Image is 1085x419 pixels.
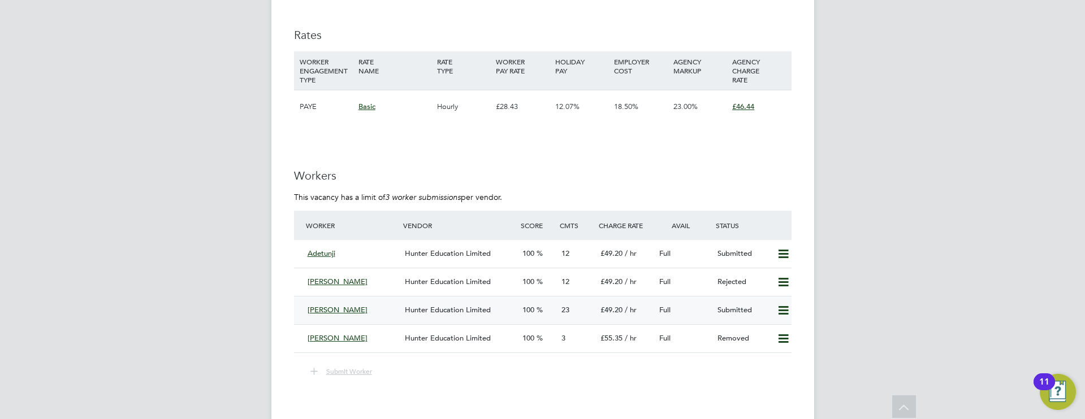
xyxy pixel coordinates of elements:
span: [PERSON_NAME] [308,277,368,286]
button: Submit Worker [302,364,381,379]
span: Full [659,248,671,258]
span: / hr [625,333,637,343]
span: [PERSON_NAME] [308,305,368,315]
h3: Rates [294,28,792,42]
span: £55.35 [600,333,623,343]
div: PAYE [297,90,356,123]
div: Status [713,215,791,235]
div: HOLIDAY PAY [552,51,611,81]
span: / hr [625,277,637,286]
span: 3 [561,333,565,343]
div: Rejected [713,273,772,291]
div: Score [518,215,557,235]
div: Cmts [557,215,596,235]
span: 100 [522,333,534,343]
div: Vendor [400,215,517,235]
span: 12.07% [555,102,580,111]
div: 11 [1039,382,1049,396]
span: £46.44 [732,102,754,111]
span: / hr [625,305,637,315]
div: Charge Rate [596,215,655,235]
span: 23.00% [673,102,698,111]
span: 12 [561,277,569,286]
div: Hourly [434,90,493,123]
div: Avail [655,215,714,235]
span: Hunter Education Limited [405,277,491,286]
span: £49.20 [600,305,623,315]
div: Worker [303,215,401,235]
span: 100 [522,305,534,315]
span: Hunter Education Limited [405,248,491,258]
span: [PERSON_NAME] [308,333,368,343]
div: WORKER PAY RATE [493,51,552,81]
span: £49.20 [600,277,623,286]
div: WORKER ENGAGEMENT TYPE [297,51,356,90]
span: Adetunji [308,248,335,258]
div: RATE NAME [356,51,434,81]
div: Removed [713,329,772,348]
span: Hunter Education Limited [405,305,491,315]
span: 12 [561,248,569,258]
span: Full [659,305,671,315]
div: AGENCY MARKUP [671,51,729,81]
em: 3 worker submissions [385,192,461,202]
h3: Workers [294,168,792,183]
span: 18.50% [614,102,638,111]
span: 100 [522,277,534,286]
span: 100 [522,248,534,258]
span: Hunter Education Limited [405,333,491,343]
p: This vacancy has a limit of per vendor. [294,192,792,202]
span: Full [659,277,671,286]
div: AGENCY CHARGE RATE [729,51,788,90]
span: £49.20 [600,248,623,258]
div: £28.43 [493,90,552,123]
div: Submitted [713,245,772,263]
span: Submit Worker [326,366,372,376]
div: Submitted [713,301,772,320]
span: Full [659,333,671,343]
div: EMPLOYER COST [611,51,670,81]
div: RATE TYPE [434,51,493,81]
button: Open Resource Center, 11 new notifications [1040,374,1076,410]
span: 23 [561,305,569,315]
span: Basic [358,102,375,111]
span: / hr [625,248,637,258]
